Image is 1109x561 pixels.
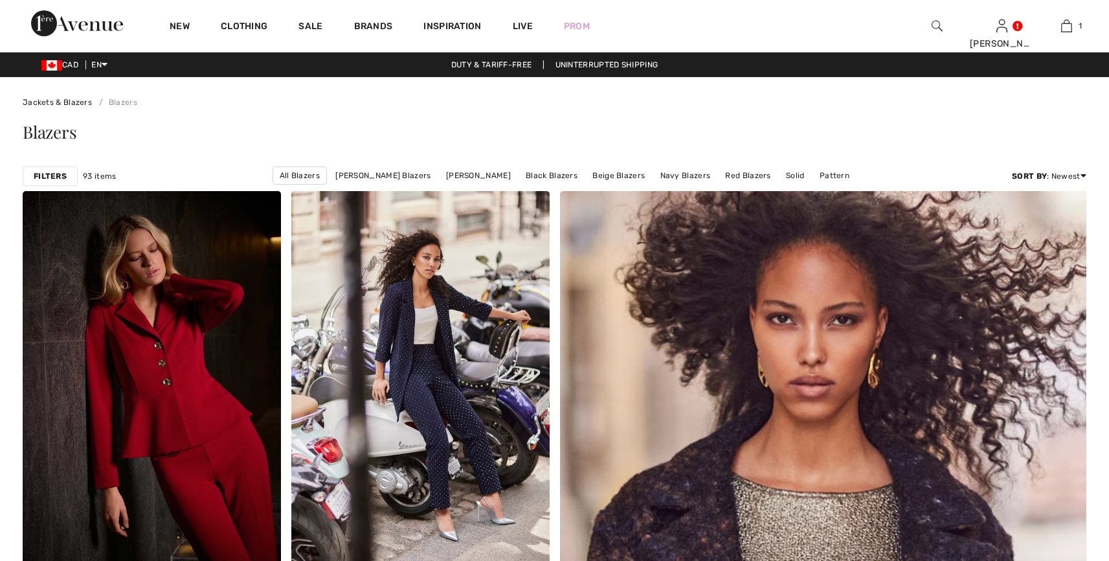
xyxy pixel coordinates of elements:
span: 93 items [83,170,116,182]
a: [PERSON_NAME] [440,167,517,184]
a: [PERSON_NAME] Blazers [329,167,437,184]
span: EN [91,60,107,69]
a: Pattern [813,167,856,184]
a: Black Blazers [519,167,584,184]
img: 1ère Avenue [31,10,123,36]
img: My Bag [1061,18,1072,34]
a: Navy Blazers [654,167,717,184]
a: Beige Blazers [586,167,651,184]
span: Inspiration [423,21,481,34]
a: Jackets & Blazers [23,98,92,107]
strong: Sort By [1012,172,1047,181]
img: search the website [932,18,943,34]
a: Live [513,19,533,33]
a: Sign In [996,19,1007,32]
a: New [170,21,190,34]
a: All Blazers [273,166,327,185]
a: Blazers [94,98,137,107]
span: CAD [41,60,84,69]
span: 1 [1079,20,1082,32]
a: Prom [564,19,590,33]
img: My Info [996,18,1007,34]
a: Clothing [221,21,267,34]
div: : Newest [1012,170,1086,182]
a: Solid [779,167,811,184]
a: 1 [1035,18,1098,34]
strong: Filters [34,170,67,182]
div: [PERSON_NAME] [970,37,1033,51]
img: Canadian Dollar [41,60,62,71]
a: Sale [298,21,322,34]
a: Red Blazers [719,167,777,184]
span: Blazers [23,120,76,143]
a: Brands [354,21,393,34]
